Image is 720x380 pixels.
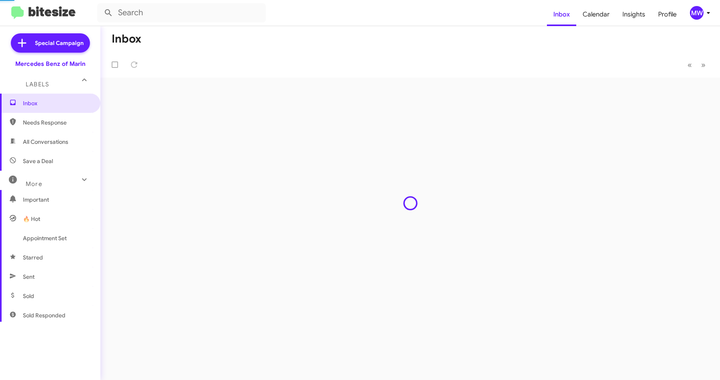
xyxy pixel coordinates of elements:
[652,3,683,26] a: Profile
[23,215,40,223] span: 🔥 Hot
[35,39,84,47] span: Special Campaign
[112,33,141,45] h1: Inbox
[11,33,90,53] a: Special Campaign
[26,81,49,88] span: Labels
[683,57,697,73] button: Previous
[23,292,34,300] span: Sold
[23,99,91,107] span: Inbox
[23,138,68,146] span: All Conversations
[15,60,86,68] div: Mercedes Benz of Marin
[23,273,35,281] span: Sent
[683,6,711,20] button: MW
[23,253,43,262] span: Starred
[23,311,65,319] span: Sold Responded
[23,196,91,204] span: Important
[26,180,42,188] span: More
[97,3,266,22] input: Search
[687,60,692,70] span: «
[690,6,704,20] div: MW
[23,157,53,165] span: Save a Deal
[23,118,91,127] span: Needs Response
[547,3,576,26] a: Inbox
[683,57,710,73] nav: Page navigation example
[23,234,67,242] span: Appointment Set
[576,3,616,26] a: Calendar
[696,57,710,73] button: Next
[616,3,652,26] a: Insights
[701,60,706,70] span: »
